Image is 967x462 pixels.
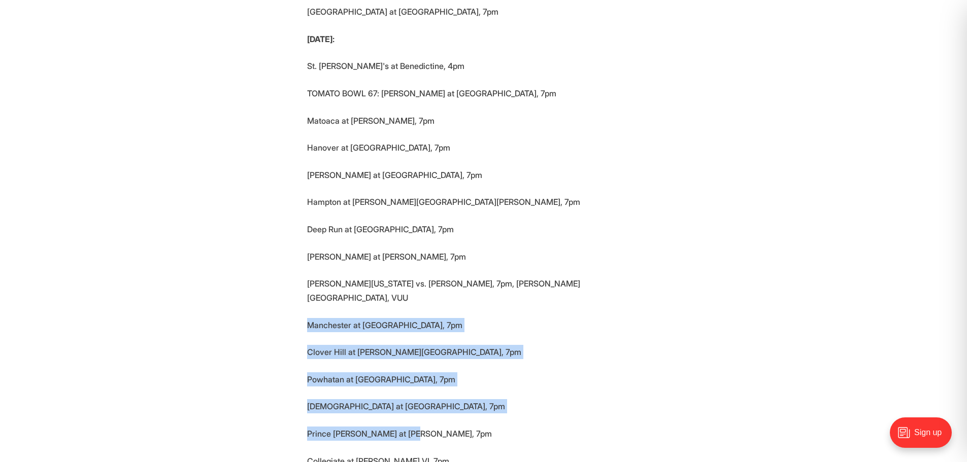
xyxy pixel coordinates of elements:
[307,168,660,182] p: [PERSON_NAME] at [GEOGRAPHIC_DATA], 7pm
[881,412,967,462] iframe: portal-trigger
[307,427,660,441] p: Prince [PERSON_NAME] at [PERSON_NAME], 7pm
[307,34,335,44] strong: [DATE]:
[307,140,660,155] p: Hanover at [GEOGRAPHIC_DATA], 7pm
[307,5,660,19] p: [GEOGRAPHIC_DATA] at [GEOGRAPHIC_DATA], 7pm
[307,372,660,386] p: Powhatan at [GEOGRAPHIC_DATA], 7pm
[307,345,660,359] p: Clover Hill at [PERSON_NAME][GEOGRAPHIC_DATA], 7pm
[307,114,660,128] p: Matoaca at [PERSON_NAME], 7pm
[307,399,660,413] p: [DEMOGRAPHIC_DATA] at [GEOGRAPHIC_DATA], 7pm
[307,318,660,332] p: Manchester at [GEOGRAPHIC_DATA], 7pm
[307,276,660,305] p: [PERSON_NAME][US_STATE] vs. [PERSON_NAME], 7pm, [PERSON_NAME][GEOGRAPHIC_DATA], VUU
[307,59,660,73] p: St. [PERSON_NAME]'s at Benedictine, 4pm
[307,222,660,236] p: Deep Run at [GEOGRAPHIC_DATA], 7pm
[307,86,660,100] p: TOMATO BOWL 67: [PERSON_NAME] at [GEOGRAPHIC_DATA], 7pm
[307,250,660,264] p: [PERSON_NAME] at [PERSON_NAME], 7pm
[307,195,660,209] p: Hampton at [PERSON_NAME][GEOGRAPHIC_DATA][PERSON_NAME], 7pm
